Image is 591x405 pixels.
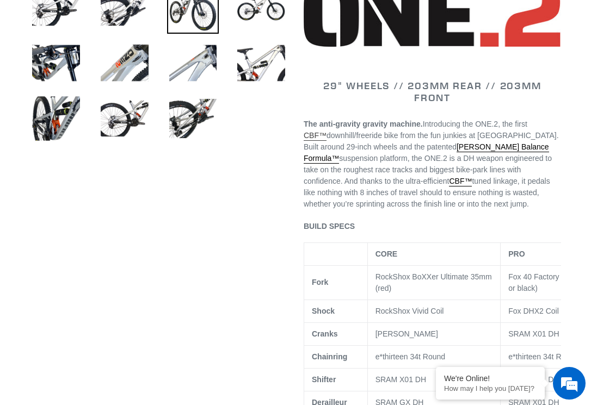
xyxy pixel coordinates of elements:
textarea: Type your message and hit 'Enter' [5,281,207,319]
img: Load image into Gallery viewer, ONE.2 DH - Complete Bike [98,92,151,145]
b: Fork [312,278,328,286]
span: e*thirteen 34t Round [508,352,578,361]
img: Load image into Gallery viewer, ONE.2 DH - Complete Bike [98,37,151,89]
a: CBF™ [304,131,327,141]
span: [PERSON_NAME] [375,329,438,338]
b: Cranks [312,329,337,338]
img: Load image into Gallery viewer, ONE.2 DH - Complete Bike [30,92,82,145]
strong: CORE [375,250,397,258]
img: Load image into Gallery viewer, ONE.2 DH - Complete Bike [167,37,219,89]
span: RockShox Vivid Coil [375,307,444,315]
b: Shock [312,307,335,315]
span: RockShox BoXXer Ultimate 35mm (red) [375,272,492,292]
img: Load image into Gallery viewer, ONE.2 DH - Complete Bike [30,37,82,89]
img: Load image into Gallery viewer, ONE.2 DH - Complete Bike [167,92,219,145]
span: Introducing the ONE.2, the first downhill/freeride bike from the fun junkies at [GEOGRAPHIC_DATA]... [304,120,559,208]
strong: PRO [508,250,525,258]
a: CBF™ [449,177,472,186]
div: We're Online! [444,374,537,383]
span: SRAM X01 DH [508,329,559,338]
a: [PERSON_NAME] Balance Formula™ [304,142,549,164]
div: Minimize live chat window [178,5,205,32]
div: Navigation go back [12,60,28,76]
b: Chainring [312,352,347,361]
img: Load image into Gallery viewer, ONE.2 DH - Complete Bike [235,37,287,89]
span: 29" WHEELS // 203MM REAR // 203MM FRONT [323,79,541,104]
p: How may I help you today? [444,384,537,392]
img: d_696896380_company_1647369064580_696896380 [35,54,62,82]
div: Chat with us now [73,61,199,75]
strong: The anti-gravity gravity machine. [304,120,423,128]
span: SRAM X01 DH [375,375,426,384]
span: We're online! [63,129,150,239]
span: e*thirteen 34t Round [375,352,445,361]
span: BUILD SPECS [304,222,355,230]
b: Shifter [312,375,336,384]
span: Fox 40 Factory (orange or black) [508,272,588,292]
